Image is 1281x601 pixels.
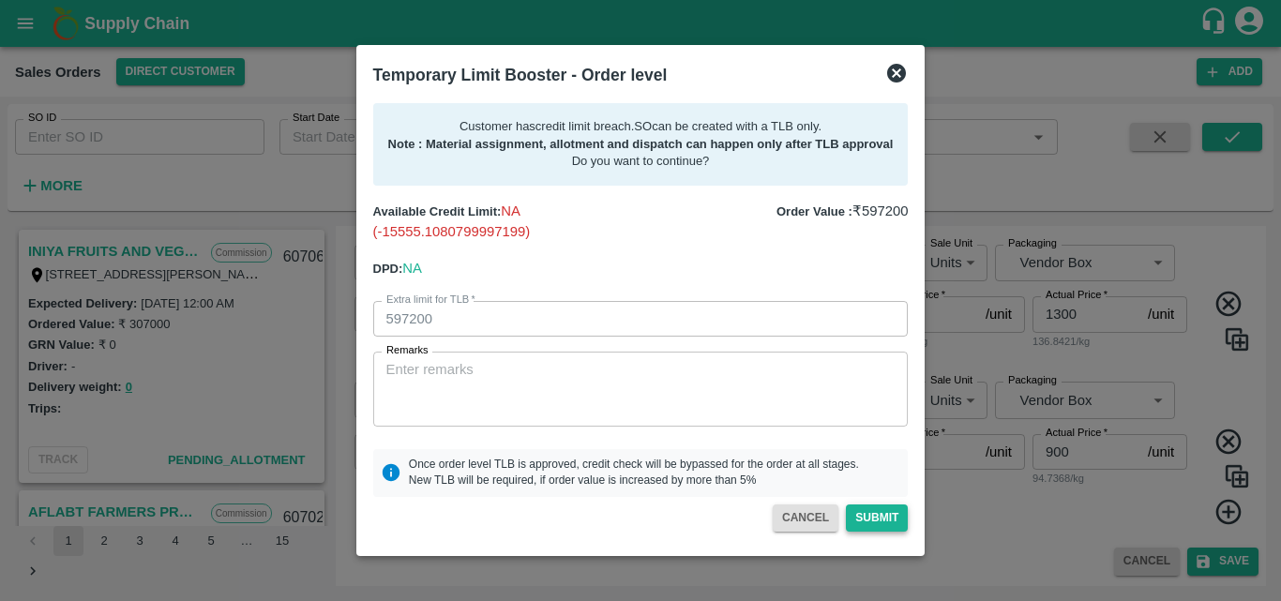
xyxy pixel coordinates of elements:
[386,293,475,308] label: Extra limit for TLB
[409,457,859,488] p: Once order level TLB is approved, credit check will be bypassed for the order at all stages. New ...
[373,66,668,84] b: Temporary Limit Booster - Order level
[388,136,894,154] p: Note : Material assignment, allotment and dispatch can happen only after TLB approval
[373,262,403,276] b: DPD:
[776,204,852,218] b: Order Value :
[373,301,909,337] input: Enter value
[373,204,502,218] b: Available Credit Limit:
[846,504,908,532] button: Submit
[388,153,894,171] p: Do you want to continue?
[386,343,429,358] label: Remarks
[388,118,894,136] p: Customer has credit limit breach . SO can be created with a TLB only.
[852,203,909,218] span: ₹ 597200
[773,504,838,532] button: CANCEL
[402,261,422,276] span: NA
